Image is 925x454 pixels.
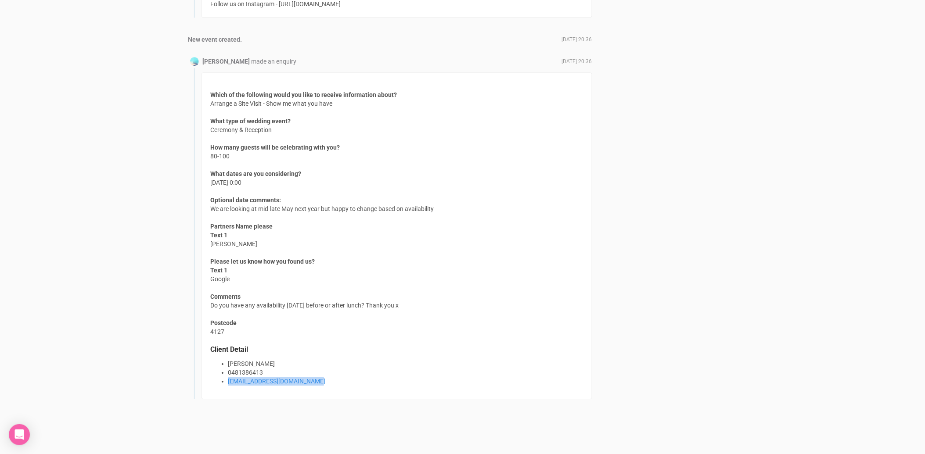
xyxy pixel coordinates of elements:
strong: New event created. [188,36,242,43]
strong: What dates are you considering? [211,170,302,177]
strong: Optional date comments: [211,197,281,204]
span: Google [211,266,230,283]
strong: Text 1 [211,232,228,239]
a: [EMAIL_ADDRESS][DOMAIN_NAME] [228,378,326,385]
div: Open Intercom Messenger [9,424,30,445]
strong: Please let us know how you found us? [211,258,315,265]
div: [DATE] 0:00 We are looking at mid-late May next year but happy to change based on availability Do... [202,72,592,399]
li: 0481386413 [228,368,583,377]
span: Arrange a Site Visit - Show me what you have [211,90,397,108]
span: [DATE] 20:36 [562,58,592,65]
strong: What type of wedding event? [211,118,291,125]
strong: Partners Name please [211,223,273,230]
strong: Text 1 [211,267,228,274]
strong: Comments [211,293,241,300]
span: Ceremony & Reception [211,117,291,134]
strong: [PERSON_NAME] [203,58,250,65]
li: [PERSON_NAME] [228,359,583,368]
img: Profile Image [190,57,199,66]
strong: Postcode [211,319,237,326]
span: made an enquiry [252,58,297,65]
span: [PERSON_NAME] [211,231,258,248]
strong: Which of the following would you like to receive information about? [211,91,397,98]
legend: Client Detail [211,345,583,355]
strong: How many guests will be celebrating with you? [211,144,340,151]
span: 80-100 [211,143,340,161]
span: [DATE] 20:36 [562,36,592,43]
